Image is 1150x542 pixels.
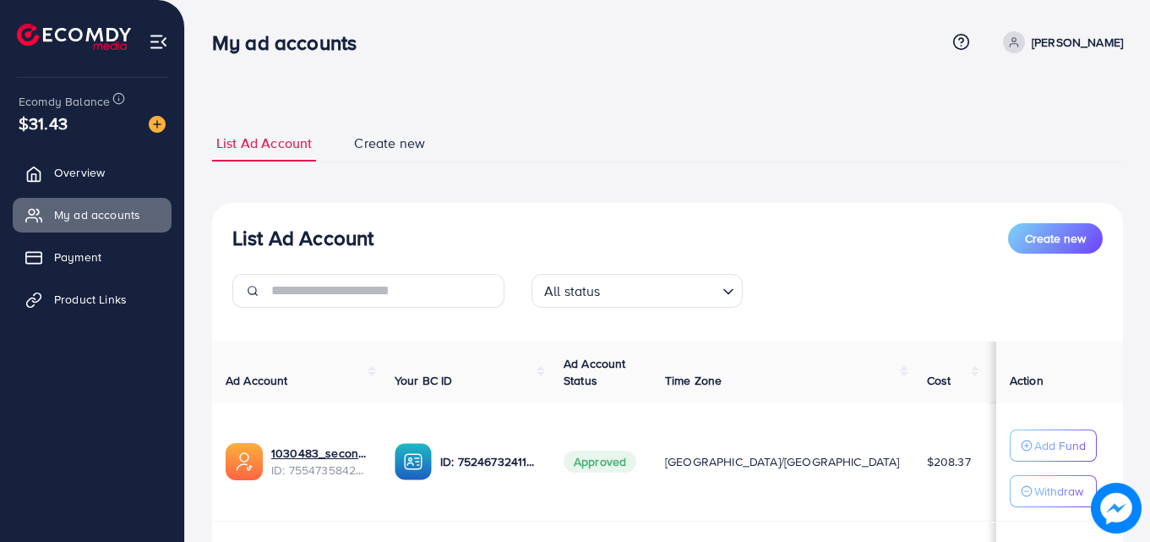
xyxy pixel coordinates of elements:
p: Withdraw [1034,481,1083,501]
span: [GEOGRAPHIC_DATA]/[GEOGRAPHIC_DATA] [665,453,900,470]
span: $31.43 [19,111,68,135]
p: [PERSON_NAME] [1032,32,1123,52]
a: Product Links [13,282,172,316]
a: My ad accounts [13,198,172,232]
span: ID: 7554735842162393106 [271,462,368,479]
a: 1030483_second ad account_1758974072967 [271,445,368,462]
h3: My ad accounts [212,30,370,55]
span: Payment [54,249,101,266]
span: Ad Account [226,372,288,389]
span: Time Zone [665,372,722,389]
img: image [149,116,166,133]
img: menu [149,32,168,52]
span: All status [541,279,604,304]
span: $208.37 [927,453,971,470]
span: Overview [54,164,105,181]
div: Search for option [531,274,743,308]
span: Create new [354,134,425,153]
img: image [1091,483,1142,534]
div: <span class='underline'>1030483_second ad account_1758974072967</span></br>7554735842162393106 [271,445,368,479]
button: Add Fund [1010,430,1097,462]
img: ic-ads-acc.e4c84228.svg [226,443,263,480]
button: Create new [1008,223,1103,254]
img: logo [17,24,131,50]
input: Search for option [606,276,716,304]
a: Overview [13,156,172,189]
span: Ecomdy Balance [19,93,110,110]
span: Cost [927,372,951,389]
span: List Ad Account [216,134,312,153]
button: Withdraw [1010,475,1097,507]
span: Ad Account Status [564,355,626,389]
p: Add Fund [1034,435,1086,456]
span: Create new [1025,230,1086,247]
a: [PERSON_NAME] [996,31,1123,53]
span: My ad accounts [54,206,140,223]
a: Payment [13,240,172,274]
p: ID: 7524673241131335681 [440,452,537,472]
h3: List Ad Account [232,226,373,250]
span: Approved [564,451,636,473]
span: Action [1010,372,1044,389]
img: ic-ba-acc.ded83a64.svg [395,443,432,480]
span: Your BC ID [395,372,453,389]
span: Product Links [54,291,127,308]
